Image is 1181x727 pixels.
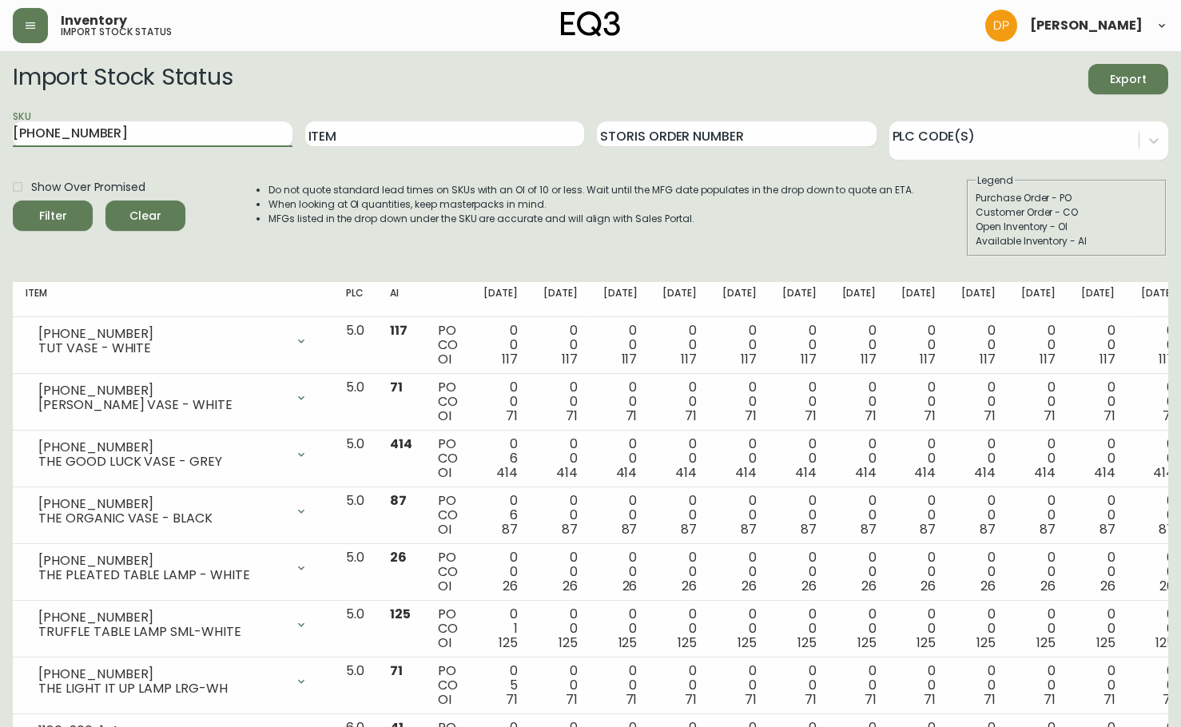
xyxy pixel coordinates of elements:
[1081,664,1115,707] div: 0 0
[801,577,817,595] span: 26
[801,520,817,538] span: 87
[471,282,531,317] th: [DATE]
[333,374,377,431] td: 5.0
[782,324,817,367] div: 0 0
[438,350,451,368] span: OI
[795,463,817,482] span: 414
[562,520,578,538] span: 87
[603,324,638,367] div: 0 0
[1099,520,1115,538] span: 87
[622,520,638,538] span: 87
[118,206,173,226] span: Clear
[901,664,936,707] div: 0 0
[685,407,697,425] span: 71
[483,664,518,707] div: 0 5
[901,607,936,650] div: 0 0
[502,350,518,368] span: 117
[842,664,877,707] div: 0 0
[38,511,285,526] div: THE ORGANIC VASE - BLACK
[438,324,458,367] div: PO CO
[390,491,407,510] span: 87
[842,607,877,650] div: 0 0
[1141,324,1175,367] div: 0 0
[961,607,996,650] div: 0 0
[566,407,578,425] span: 71
[917,634,936,652] span: 125
[1141,437,1175,480] div: 0 0
[438,463,451,482] span: OI
[1099,350,1115,368] span: 117
[38,440,285,455] div: [PHONE_NUMBER]
[333,431,377,487] td: 5.0
[483,437,518,480] div: 0 6
[38,341,285,356] div: TUT VASE - WHITE
[438,690,451,709] span: OI
[662,437,697,480] div: 0 0
[1155,634,1175,652] span: 125
[38,625,285,639] div: TRUFFLE TABLE LAMP SML-WHITE
[1021,494,1056,537] div: 0 0
[829,282,889,317] th: [DATE]
[805,407,817,425] span: 71
[438,520,451,538] span: OI
[438,437,458,480] div: PO CO
[563,577,578,595] span: 26
[559,634,578,652] span: 125
[980,577,996,595] span: 26
[603,607,638,650] div: 0 0
[438,550,458,594] div: PO CO
[1044,690,1056,709] span: 71
[1088,64,1168,94] button: Export
[603,664,638,707] div: 0 0
[26,550,320,586] div: [PHONE_NUMBER]THE PLEATED TABLE LAMP - WHITE
[842,380,877,423] div: 0 0
[39,206,67,226] div: Filter
[681,350,697,368] span: 117
[562,350,578,368] span: 117
[556,463,578,482] span: 414
[390,378,403,396] span: 71
[980,350,996,368] span: 117
[61,14,127,27] span: Inventory
[502,520,518,538] span: 87
[390,435,412,453] span: 414
[499,634,518,652] span: 125
[782,494,817,537] div: 0 0
[496,463,518,482] span: 414
[268,212,914,226] li: MFGs listed in the drop down under the SKU are accurate and will align with Sales Portal.
[1141,380,1175,423] div: 0 0
[741,520,757,538] span: 87
[901,437,936,480] div: 0 0
[678,634,697,652] span: 125
[710,282,769,317] th: [DATE]
[1141,550,1175,594] div: 0 0
[662,550,697,594] div: 0 0
[961,664,996,707] div: 0 0
[1030,19,1143,32] span: [PERSON_NAME]
[662,380,697,423] div: 0 0
[626,690,638,709] span: 71
[483,550,518,594] div: 0 0
[842,437,877,480] div: 0 0
[38,398,285,412] div: [PERSON_NAME] VASE - WHITE
[38,681,285,696] div: THE LIGHT IT UP LAMP LRG-WH
[13,201,93,231] button: Filter
[857,634,877,652] span: 125
[675,463,697,482] span: 414
[662,494,697,537] div: 0 0
[1159,350,1175,368] span: 117
[483,380,518,423] div: 0 0
[782,607,817,650] div: 0 0
[543,664,578,707] div: 0 0
[1036,634,1056,652] span: 125
[1153,463,1175,482] span: 414
[722,550,757,594] div: 0 0
[333,544,377,601] td: 5.0
[561,11,620,37] img: logo
[333,282,377,317] th: PLC
[626,407,638,425] span: 71
[1141,607,1175,650] div: 0 0
[333,487,377,544] td: 5.0
[662,324,697,367] div: 0 0
[1044,407,1056,425] span: 71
